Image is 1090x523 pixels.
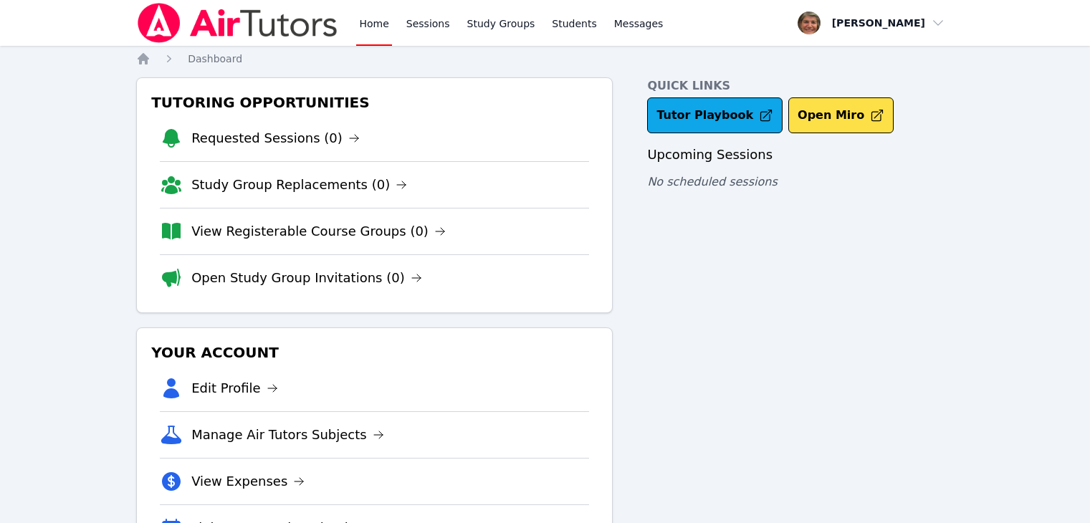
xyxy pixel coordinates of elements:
h4: Quick Links [647,77,954,95]
a: Dashboard [188,52,242,66]
img: Air Tutors [136,3,339,43]
a: Requested Sessions (0) [191,128,360,148]
h3: Upcoming Sessions [647,145,954,165]
button: Open Miro [788,97,894,133]
h3: Your Account [148,340,601,365]
a: Open Study Group Invitations (0) [191,268,422,288]
span: Dashboard [188,53,242,64]
a: Study Group Replacements (0) [191,175,407,195]
a: Edit Profile [191,378,278,398]
a: Manage Air Tutors Subjects [191,425,384,445]
nav: Breadcrumb [136,52,954,66]
h3: Tutoring Opportunities [148,90,601,115]
a: Tutor Playbook [647,97,783,133]
span: No scheduled sessions [647,175,777,188]
span: Messages [614,16,664,31]
a: View Expenses [191,471,305,491]
a: View Registerable Course Groups (0) [191,221,446,241]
